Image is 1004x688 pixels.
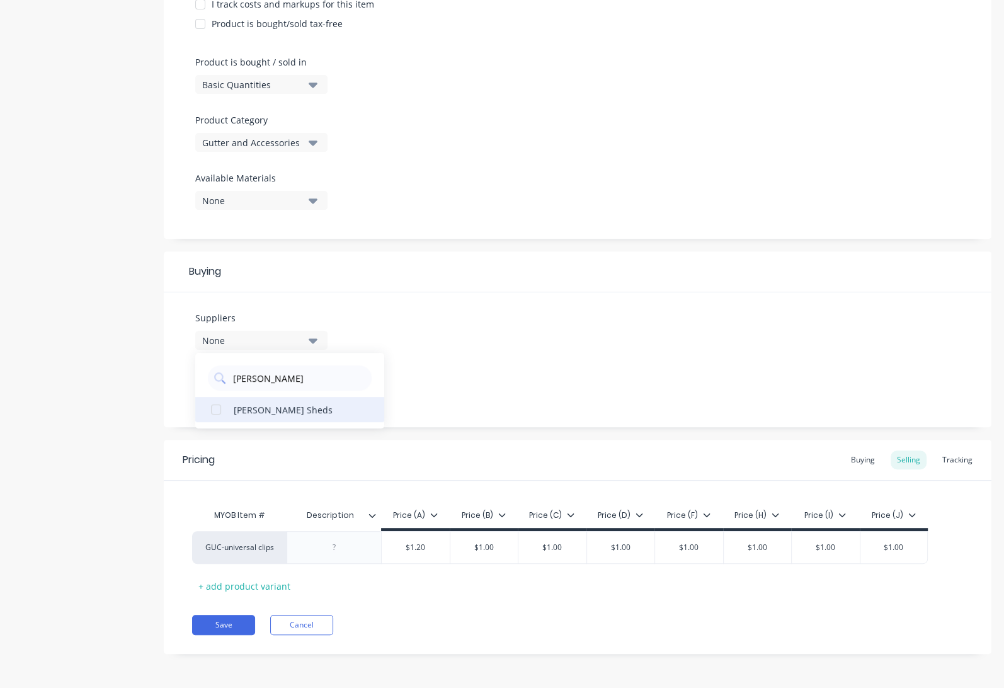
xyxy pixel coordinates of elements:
label: Available Materials [195,171,328,185]
div: Price (B) [462,510,506,521]
button: Gutter and Accessories [195,133,328,152]
div: Price (C) [529,510,574,521]
div: GUC-universal clips [205,542,274,553]
div: Price (J) [872,510,916,521]
div: Price (H) [734,510,779,521]
div: $1.00 [724,532,792,563]
div: Product is bought/sold tax-free [212,17,343,30]
button: Basic Quantities [195,75,328,94]
div: MYOB Item # [192,503,287,528]
div: Price (D) [598,510,643,521]
button: None [195,331,328,350]
div: + add product variant [192,576,297,596]
div: Buying [845,450,881,469]
label: Product Category [195,113,321,127]
div: Selling [891,450,927,469]
div: [PERSON_NAME] Sheds [234,403,360,416]
label: Product is bought / sold in [195,55,321,69]
div: Buying [164,251,991,292]
div: $1.00 [518,532,586,563]
div: None [202,334,303,347]
div: Price (I) [804,510,846,521]
div: GUC-universal clips$1.20$1.00$1.00$1.00$1.00$1.00$1.00$1.00 [192,531,928,564]
div: Price (F) [667,510,710,521]
div: Pricing [183,452,215,467]
button: Cancel [270,615,333,635]
div: Description [287,503,381,528]
div: None [202,194,303,207]
button: None [195,191,328,210]
div: $1.00 [655,532,723,563]
div: $1.20 [382,532,450,563]
div: Description [287,500,374,531]
div: Tracking [936,450,979,469]
div: $1.00 [587,532,655,563]
div: Gutter and Accessories [202,136,303,149]
div: Price (A) [393,510,438,521]
div: $1.00 [450,532,518,563]
div: $1.00 [860,532,928,563]
div: $1.00 [792,532,860,563]
label: Suppliers [195,311,328,324]
button: Save [192,615,255,635]
div: Basic Quantities [202,78,303,91]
